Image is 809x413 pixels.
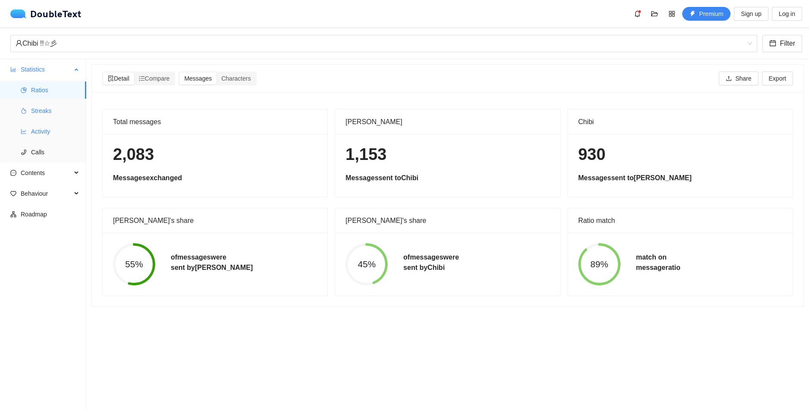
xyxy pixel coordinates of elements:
[21,206,79,223] span: Roadmap
[665,10,678,17] span: appstore
[113,110,317,134] div: Total messages
[578,144,782,165] h1: 930
[578,208,782,233] div: Ratio match
[345,208,549,233] div: [PERSON_NAME]'s share
[345,260,388,269] span: 45%
[108,75,114,81] span: file-search
[21,61,72,78] span: Statistics
[108,75,129,82] span: Detail
[648,7,662,21] button: folder-open
[682,7,731,21] button: thunderboltPremium
[345,144,549,165] h1: 1,153
[769,74,786,83] span: Export
[630,7,644,21] button: bell
[345,110,549,134] div: [PERSON_NAME]
[779,9,795,19] span: Log in
[699,9,723,19] span: Premium
[665,7,679,21] button: appstore
[21,128,27,135] span: line-chart
[113,144,317,165] h1: 2,083
[10,9,30,18] img: logo
[762,72,793,85] button: Export
[578,110,782,134] div: Chibi
[741,9,761,19] span: Sign up
[631,10,644,17] span: bell
[113,208,317,233] div: [PERSON_NAME]'s share
[139,75,145,81] span: ordered-list
[21,108,27,114] span: fire
[735,74,751,83] span: Share
[16,35,752,52] span: Chibi !!☆彡
[403,252,459,273] h5: of messages were sent by Chibi
[139,75,170,82] span: Compare
[345,173,549,183] h5: Messages sent to Chibi
[171,252,253,273] h5: of messages were sent by [PERSON_NAME]
[769,40,776,48] span: calendar
[10,66,16,72] span: bar-chart
[690,11,696,18] span: thunderbolt
[10,170,16,176] span: message
[31,81,79,99] span: Ratios
[734,7,768,21] button: Sign up
[10,9,82,18] a: logoDoubleText
[726,75,732,82] span: upload
[10,9,82,18] div: DoubleText
[31,123,79,140] span: Activity
[184,75,212,82] span: Messages
[719,72,758,85] button: uploadShare
[113,173,317,183] h5: Messages exchanged
[21,87,27,93] span: pie-chart
[21,149,27,155] span: phone
[113,260,155,269] span: 55%
[31,144,79,161] span: Calls
[16,35,744,52] div: Chibi !!☆彡
[10,211,16,217] span: apartment
[636,252,680,273] h5: match on message ratio
[578,173,782,183] h5: Messages sent to [PERSON_NAME]
[16,40,22,47] span: user
[10,191,16,197] span: heart
[21,164,72,181] span: Contents
[648,10,661,17] span: folder-open
[31,102,79,119] span: Streaks
[762,35,802,52] button: calendarFilter
[221,75,251,82] span: Characters
[780,38,795,49] span: Filter
[21,185,72,202] span: Behaviour
[772,7,802,21] button: Log in
[578,260,621,269] span: 89%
